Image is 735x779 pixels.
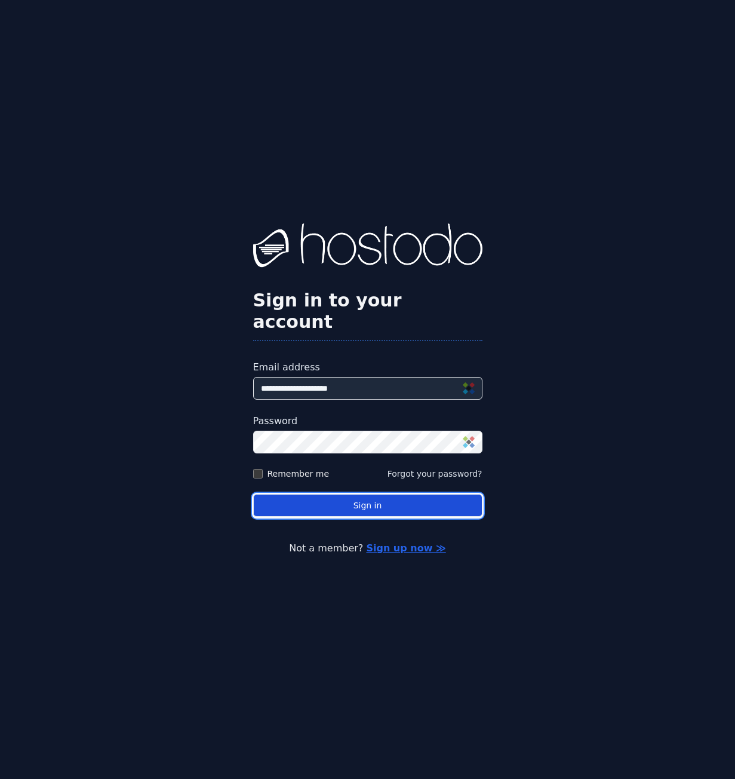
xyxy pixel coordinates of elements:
[463,382,475,394] img: Sticky Password
[253,290,482,333] h2: Sign in to your account
[48,541,687,556] p: Not a member?
[253,223,482,271] img: Hostodo
[463,436,475,448] img: Sticky Password
[267,468,330,480] label: Remember me
[253,494,482,517] button: Sign in
[388,468,482,480] button: Forgot your password?
[366,542,445,554] a: Sign up now ≫
[253,360,482,375] label: Email address
[253,414,482,428] label: Password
